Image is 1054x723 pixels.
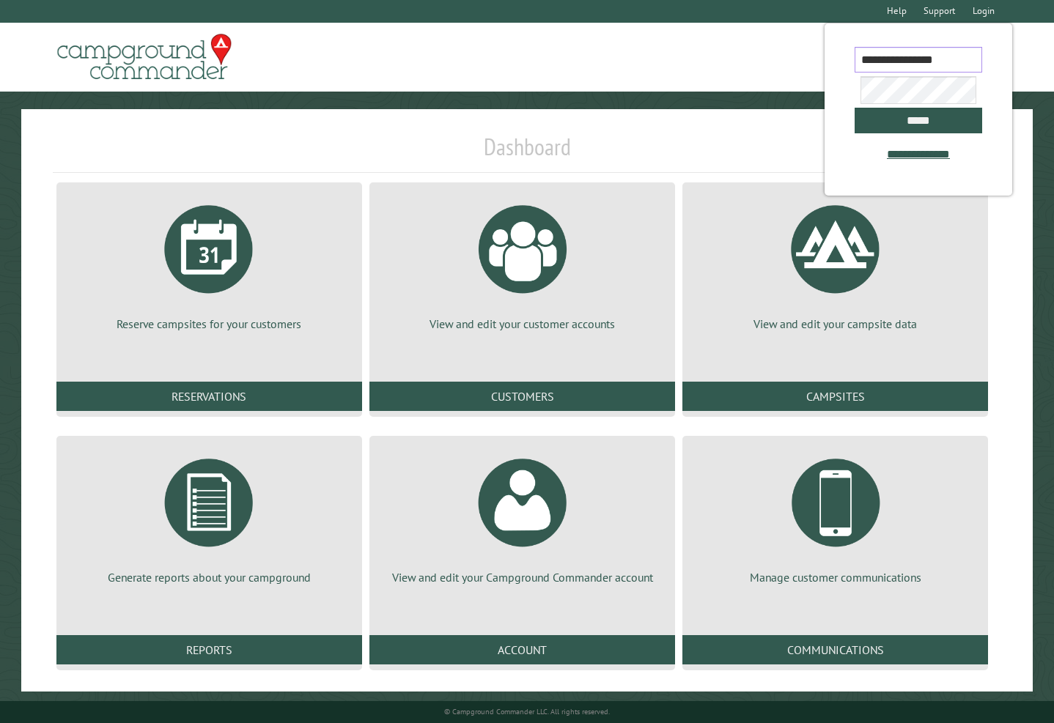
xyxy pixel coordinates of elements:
[700,316,970,332] p: View and edit your campsite data
[53,133,1001,173] h1: Dashboard
[387,194,657,332] a: View and edit your customer accounts
[74,569,344,585] p: Generate reports about your campground
[369,635,675,664] a: Account
[700,569,970,585] p: Manage customer communications
[444,707,610,716] small: © Campground Commander LLC. All rights reserved.
[387,316,657,332] p: View and edit your customer accounts
[387,448,657,585] a: View and edit your Campground Commander account
[56,382,362,411] a: Reservations
[682,635,988,664] a: Communications
[369,382,675,411] a: Customers
[74,316,344,332] p: Reserve campsites for your customers
[682,382,988,411] a: Campsites
[700,194,970,332] a: View and edit your campsite data
[700,448,970,585] a: Manage customer communications
[74,448,344,585] a: Generate reports about your campground
[387,569,657,585] p: View and edit your Campground Commander account
[74,194,344,332] a: Reserve campsites for your customers
[53,29,236,86] img: Campground Commander
[56,635,362,664] a: Reports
